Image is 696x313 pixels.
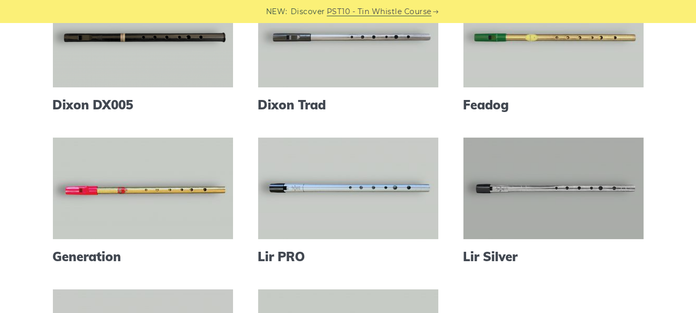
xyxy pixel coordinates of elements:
span: NEW: [266,6,288,18]
span: Discover [291,6,325,18]
a: Feadog [463,97,644,113]
a: Lir Silver [463,249,644,264]
a: Generation [53,249,233,264]
a: Lir PRO [258,249,438,264]
a: PST10 - Tin Whistle Course [327,6,432,18]
a: Dixon DX005 [53,97,233,113]
a: Dixon Trad [258,97,438,113]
